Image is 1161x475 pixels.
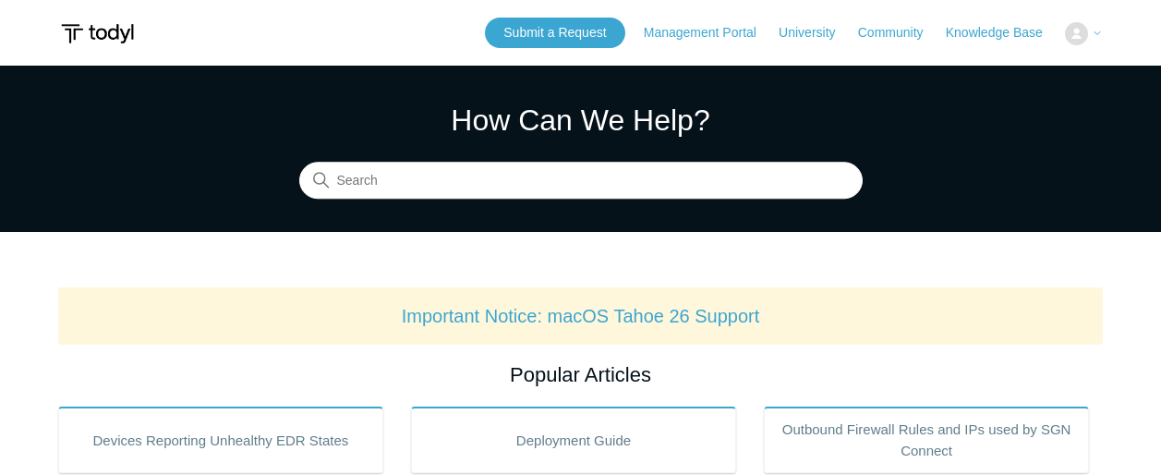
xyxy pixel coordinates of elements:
input: Search [299,163,863,200]
h1: How Can We Help? [299,98,863,142]
a: Devices Reporting Unhealthy EDR States [58,407,383,473]
a: University [779,23,853,43]
a: Outbound Firewall Rules and IPs used by SGN Connect [764,407,1089,473]
a: Knowledge Base [946,23,1061,43]
a: Community [858,23,942,43]
a: Management Portal [644,23,775,43]
img: Todyl Support Center Help Center home page [58,17,137,51]
a: Submit a Request [485,18,624,48]
h2: Popular Articles [58,359,1103,390]
a: Deployment Guide [411,407,736,473]
a: Important Notice: macOS Tahoe 26 Support [402,306,760,326]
